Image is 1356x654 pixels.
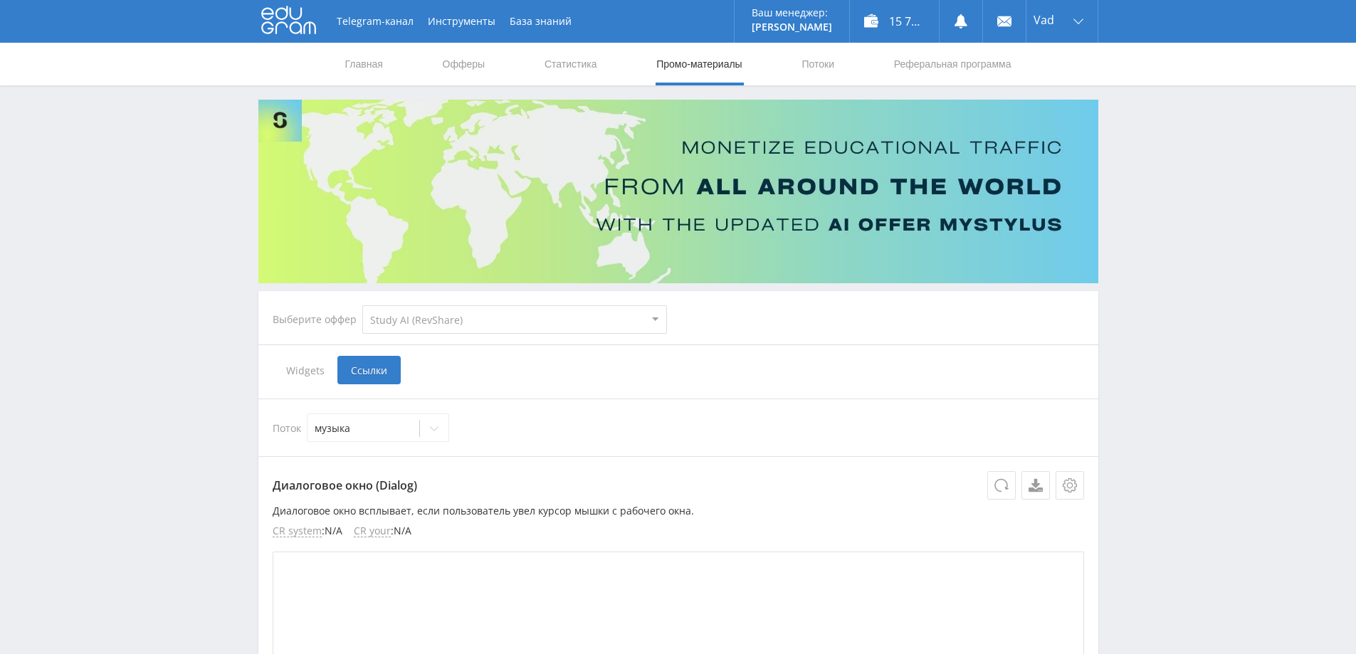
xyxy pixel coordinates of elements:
span: CR system [273,525,322,537]
div: Выберите оффер [273,314,362,325]
img: Banner [258,100,1098,283]
a: Офферы [441,43,487,85]
a: Статистика [543,43,599,85]
a: Скачать [1021,471,1050,500]
span: Vad [1034,14,1054,26]
li: : N/A [273,525,342,537]
a: Главная [344,43,384,85]
span: Widgets [273,356,337,384]
li: : N/A [354,525,411,537]
p: Ваш менеджер: [752,7,832,19]
p: Диалоговое окно всплывает, если пользователь увел курсор мышки с рабочего окна. [273,505,1084,517]
p: [PERSON_NAME] [752,21,832,33]
a: Реферальная программа [893,43,1013,85]
a: Промо-материалы [655,43,743,85]
a: Потоки [800,43,836,85]
span: CR your [354,525,391,537]
button: Настройки [1056,471,1084,500]
div: Поток [273,413,1084,442]
span: Ссылки [337,356,401,384]
p: Диалоговое окно (Dialog) [273,471,1084,500]
button: Обновить [987,471,1016,500]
